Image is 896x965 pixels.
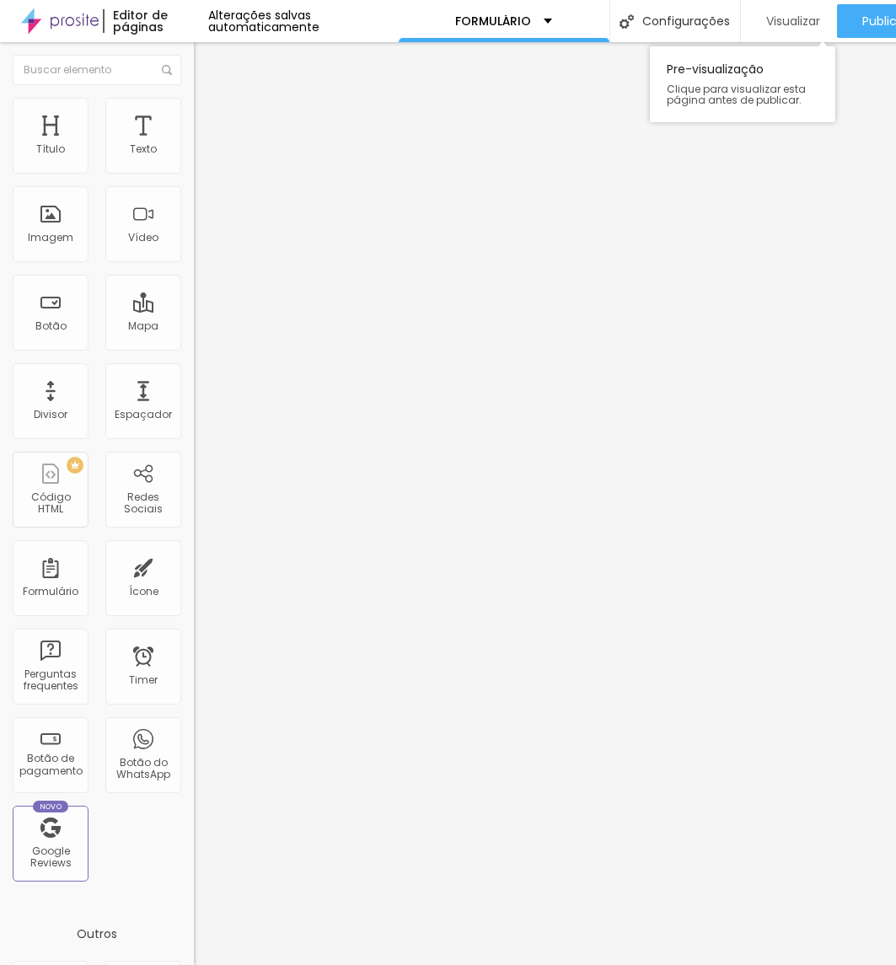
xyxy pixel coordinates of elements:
[650,46,835,122] div: Pre-visualização
[129,674,158,686] div: Timer
[667,83,818,105] span: Clique para visualizar esta página antes de publicar.
[103,9,208,33] div: Editor de páginas
[741,4,837,38] button: Visualizar
[23,586,78,598] div: Formulário
[28,232,73,244] div: Imagem
[36,143,65,155] div: Título
[35,320,67,332] div: Botão
[110,757,176,781] div: Botão do WhatsApp
[17,491,83,516] div: Código HTML
[110,491,176,516] div: Redes Sociais
[115,409,172,421] div: Espaçador
[130,143,157,155] div: Texto
[17,668,83,693] div: Perguntas frequentes
[128,320,158,332] div: Mapa
[34,409,67,421] div: Divisor
[129,586,158,598] div: Ícone
[162,65,172,75] img: Icone
[128,232,158,244] div: Vídeo
[455,15,531,27] p: FORMULÁRIO
[17,753,83,777] div: Botão de pagamento
[13,55,181,85] input: Buscar elemento
[766,14,820,28] span: Visualizar
[208,9,399,33] div: Alterações salvas automaticamente
[33,801,69,812] div: Novo
[620,14,634,29] img: Icone
[17,845,83,870] div: Google Reviews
